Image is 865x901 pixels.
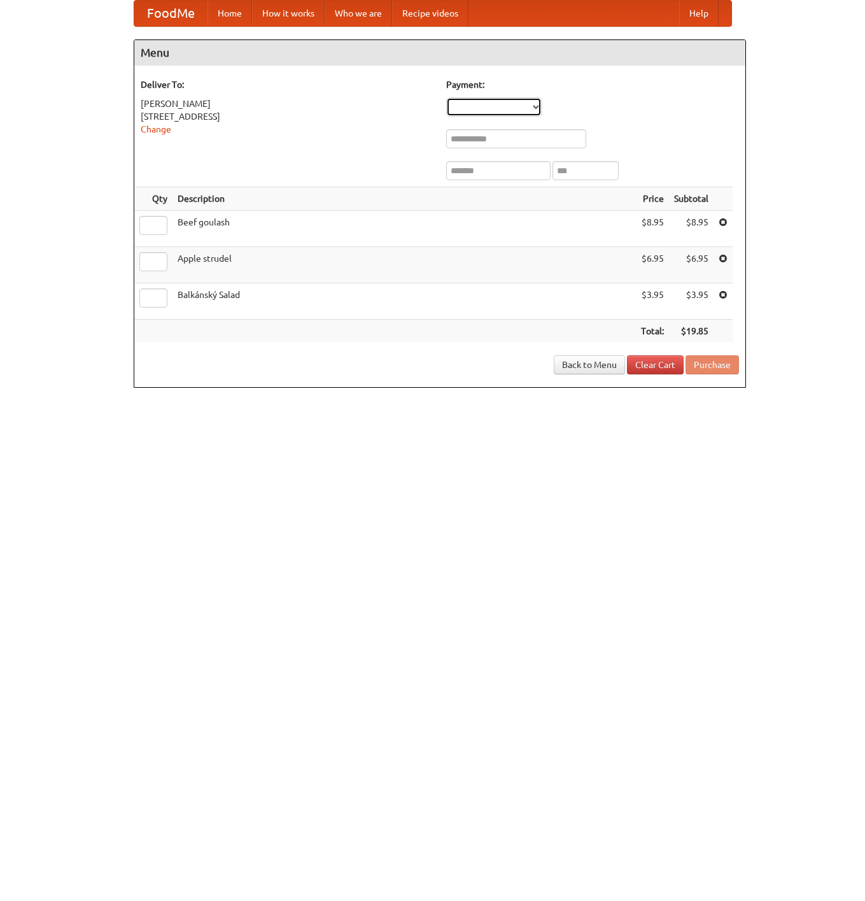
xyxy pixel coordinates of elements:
th: Qty [134,187,172,211]
th: Subtotal [669,187,714,211]
div: [PERSON_NAME] [141,97,433,110]
th: $19.85 [669,320,714,343]
td: Balkánský Salad [172,283,636,320]
a: Home [207,1,252,26]
td: $6.95 [636,247,669,283]
td: $8.95 [636,211,669,247]
th: Total: [636,320,669,343]
a: Help [679,1,719,26]
td: $6.95 [669,247,714,283]
a: Change [141,124,171,134]
td: Beef goulash [172,211,636,247]
td: Apple strudel [172,247,636,283]
td: $3.95 [636,283,669,320]
button: Purchase [686,355,739,374]
a: Back to Menu [554,355,625,374]
a: Clear Cart [627,355,684,374]
a: FoodMe [134,1,207,26]
h5: Payment: [446,78,739,91]
a: How it works [252,1,325,26]
a: Who we are [325,1,392,26]
h5: Deliver To: [141,78,433,91]
a: Recipe videos [392,1,468,26]
td: $3.95 [669,283,714,320]
h4: Menu [134,40,745,66]
td: $8.95 [669,211,714,247]
div: [STREET_ADDRESS] [141,110,433,123]
th: Price [636,187,669,211]
th: Description [172,187,636,211]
